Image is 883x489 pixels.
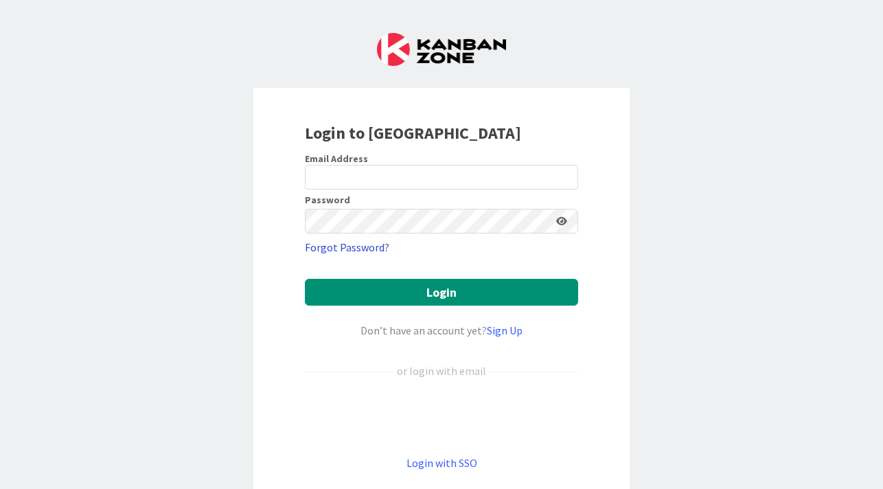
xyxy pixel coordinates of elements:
[298,402,585,432] iframe: To enrich screen reader interactions, please activate Accessibility in Grammarly extension settings
[406,456,477,470] a: Login with SSO
[305,279,578,306] button: Login
[305,122,521,144] b: Login to [GEOGRAPHIC_DATA]
[377,33,506,66] img: Kanban Zone
[305,239,389,255] a: Forgot Password?
[305,195,350,205] label: Password
[393,363,490,379] div: or login with email
[305,152,368,165] label: Email Address
[305,322,578,339] div: Don’t have an account yet?
[487,323,523,337] a: Sign Up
